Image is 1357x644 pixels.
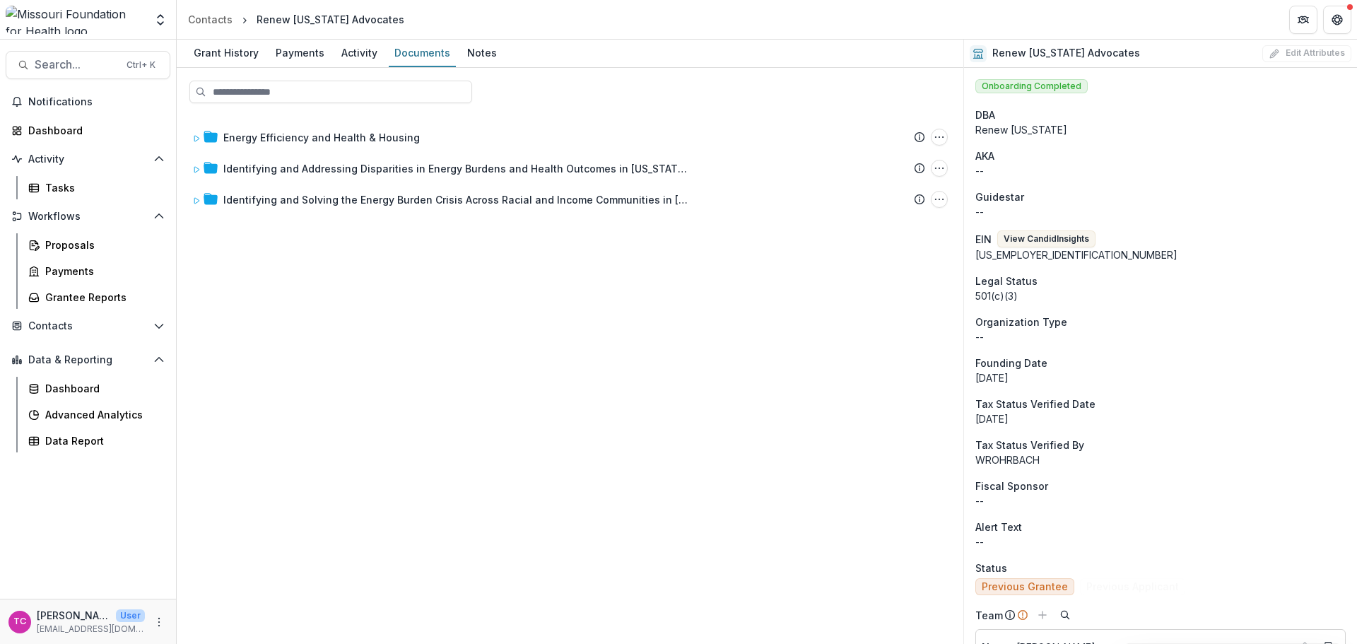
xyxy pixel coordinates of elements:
[975,397,1095,411] span: Tax Status Verified Date
[116,609,145,622] p: User
[975,107,995,122] span: DBA
[975,163,1346,178] p: --
[975,438,1084,452] span: Tax Status Verified By
[257,12,404,27] div: Renew [US_STATE] Advocates
[389,42,456,63] div: Documents
[45,381,159,396] div: Dashboard
[28,153,148,165] span: Activity
[975,608,1003,623] p: Team
[45,180,159,195] div: Tasks
[188,40,264,67] a: Grant History
[975,356,1047,370] span: Founding Date
[997,230,1095,247] button: View CandidInsights
[975,122,1346,137] div: Renew [US_STATE]
[35,58,118,71] span: Search...
[23,259,170,283] a: Payments
[975,479,1048,493] span: Fiscal Sponsor
[975,370,1346,385] div: [DATE]
[6,205,170,228] button: Open Workflows
[270,42,330,63] div: Payments
[45,433,159,448] div: Data Report
[37,623,145,636] p: [EMAIL_ADDRESS][DOMAIN_NAME]
[28,354,148,366] span: Data & Reporting
[182,9,238,30] a: Contacts
[975,520,1022,534] span: Alert Text
[187,154,953,182] div: Identifying and Addressing Disparities in Energy Burdens and Health Outcomes in [US_STATE] Commun...
[28,211,148,223] span: Workflows
[182,9,410,30] nav: breadcrumb
[28,123,159,138] div: Dashboard
[188,12,233,27] div: Contacts
[187,123,953,151] div: Energy Efficiency and Health & HousingEnergy Efficiency and Health & Housing Options
[23,403,170,426] a: Advanced Analytics
[28,96,165,108] span: Notifications
[6,90,170,113] button: Notifications
[6,6,145,34] img: Missouri Foundation for Health logo
[975,189,1024,204] span: Guidestar
[37,608,110,623] p: [PERSON_NAME]
[13,617,26,626] div: Tori Cope
[975,204,1346,219] div: --
[975,315,1067,329] span: Organization Type
[6,315,170,337] button: Open Contacts
[6,51,170,79] button: Search...
[6,148,170,170] button: Open Activity
[270,40,330,67] a: Payments
[975,247,1346,262] div: [US_EMPLOYER_IDENTIFICATION_NUMBER]
[982,581,1068,593] span: Previous Grantee
[23,377,170,400] a: Dashboard
[188,42,264,63] div: Grant History
[45,238,159,252] div: Proposals
[45,407,159,422] div: Advanced Analytics
[975,288,1346,303] div: 501(c)(3)
[45,264,159,279] div: Payments
[975,274,1038,288] span: Legal Status
[45,290,159,305] div: Grantee Reports
[23,286,170,309] a: Grantee Reports
[223,130,420,145] div: Energy Efficiency and Health & Housing
[6,349,170,371] button: Open Data & Reporting
[1034,607,1051,623] button: Add
[1323,6,1351,34] button: Get Help
[975,79,1088,93] span: Onboarding Completed
[23,176,170,199] a: Tasks
[6,119,170,142] a: Dashboard
[1086,581,1179,593] span: Previous Applicant
[1057,607,1074,623] button: Search
[975,411,1346,426] p: [DATE]
[23,429,170,452] a: Data Report
[975,329,1346,344] p: --
[187,185,953,213] div: Identifying and Solving the Energy Burden Crisis Across Racial and Income Communities in [US_STAT...
[1289,6,1317,34] button: Partners
[931,191,948,208] button: Identifying and Solving the Energy Burden Crisis Across Racial and Income Communities in Missouri...
[336,42,383,63] div: Activity
[462,40,503,67] a: Notes
[975,148,994,163] span: AKA
[975,561,1007,575] span: Status
[975,493,1346,508] div: --
[992,47,1140,59] h2: Renew [US_STATE] Advocates
[975,452,1346,467] p: WROHRBACH
[151,614,168,631] button: More
[223,161,690,176] div: Identifying and Addressing Disparities in Energy Burdens and Health Outcomes in [US_STATE] Commun...
[1262,45,1351,62] button: Edit Attributes
[975,534,1346,549] p: --
[28,320,148,332] span: Contacts
[462,42,503,63] div: Notes
[336,40,383,67] a: Activity
[389,40,456,67] a: Documents
[223,192,690,207] div: Identifying and Solving the Energy Burden Crisis Across Racial and Income Communities in [US_STATE]
[931,160,948,177] button: Identifying and Addressing Disparities in Energy Burdens and Health Outcomes in Missouri Communit...
[975,232,992,247] p: EIN
[151,6,170,34] button: Open entity switcher
[124,57,158,73] div: Ctrl + K
[23,233,170,257] a: Proposals
[931,129,948,146] button: Energy Efficiency and Health & Housing Options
